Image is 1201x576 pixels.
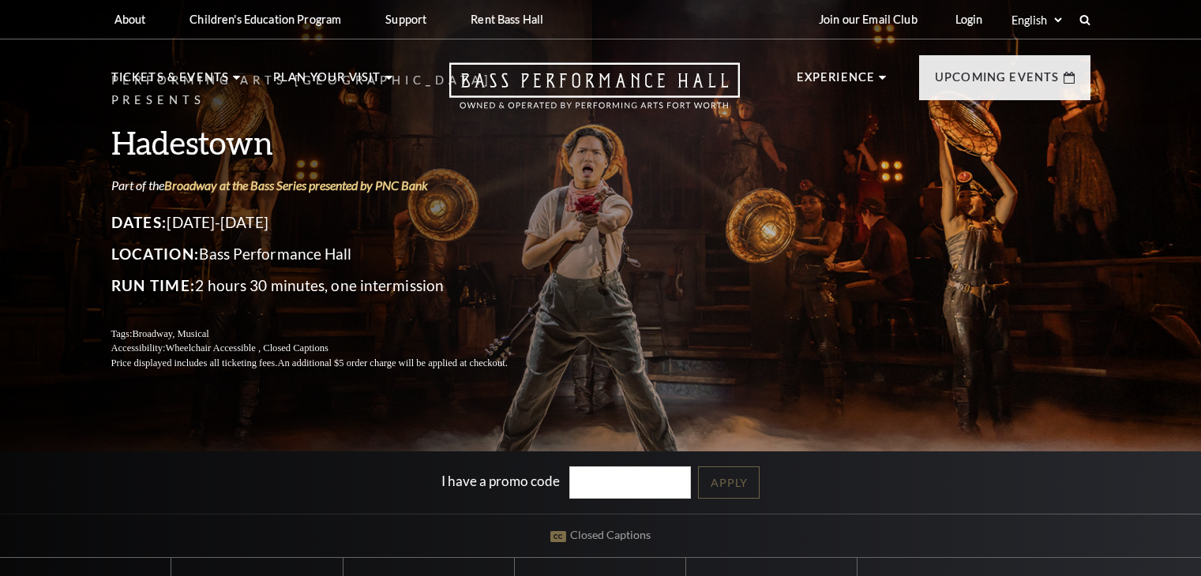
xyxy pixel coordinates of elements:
span: Wheelchair Accessible , Closed Captions [165,342,328,353]
span: Dates: [111,213,167,231]
label: I have a promo code [441,473,560,489]
span: Location: [111,245,200,263]
span: An additional $5 order charge will be applied at checkout. [277,357,507,368]
p: Children's Education Program [190,13,341,26]
span: Run Time: [111,276,196,294]
a: Broadway at the Bass Series presented by PNC Bank [164,178,428,193]
p: Rent Bass Hall [471,13,543,26]
span: Broadway, Musical [132,328,208,339]
p: Experience [797,68,876,96]
p: Price displayed includes all ticketing fees. [111,356,546,371]
select: Select: [1008,13,1064,28]
p: Tags: [111,327,546,342]
p: Support [385,13,426,26]
p: Bass Performance Hall [111,241,546,267]
p: Part of the [111,177,546,194]
p: Tickets & Events [111,68,230,96]
p: 2 hours 30 minutes, one intermission [111,273,546,298]
p: Upcoming Events [935,68,1060,96]
h3: Hadestown [111,122,546,163]
p: Plan Your Visit [273,68,381,96]
p: [DATE]-[DATE] [111,210,546,235]
p: Accessibility: [111,341,546,356]
p: About [114,13,146,26]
